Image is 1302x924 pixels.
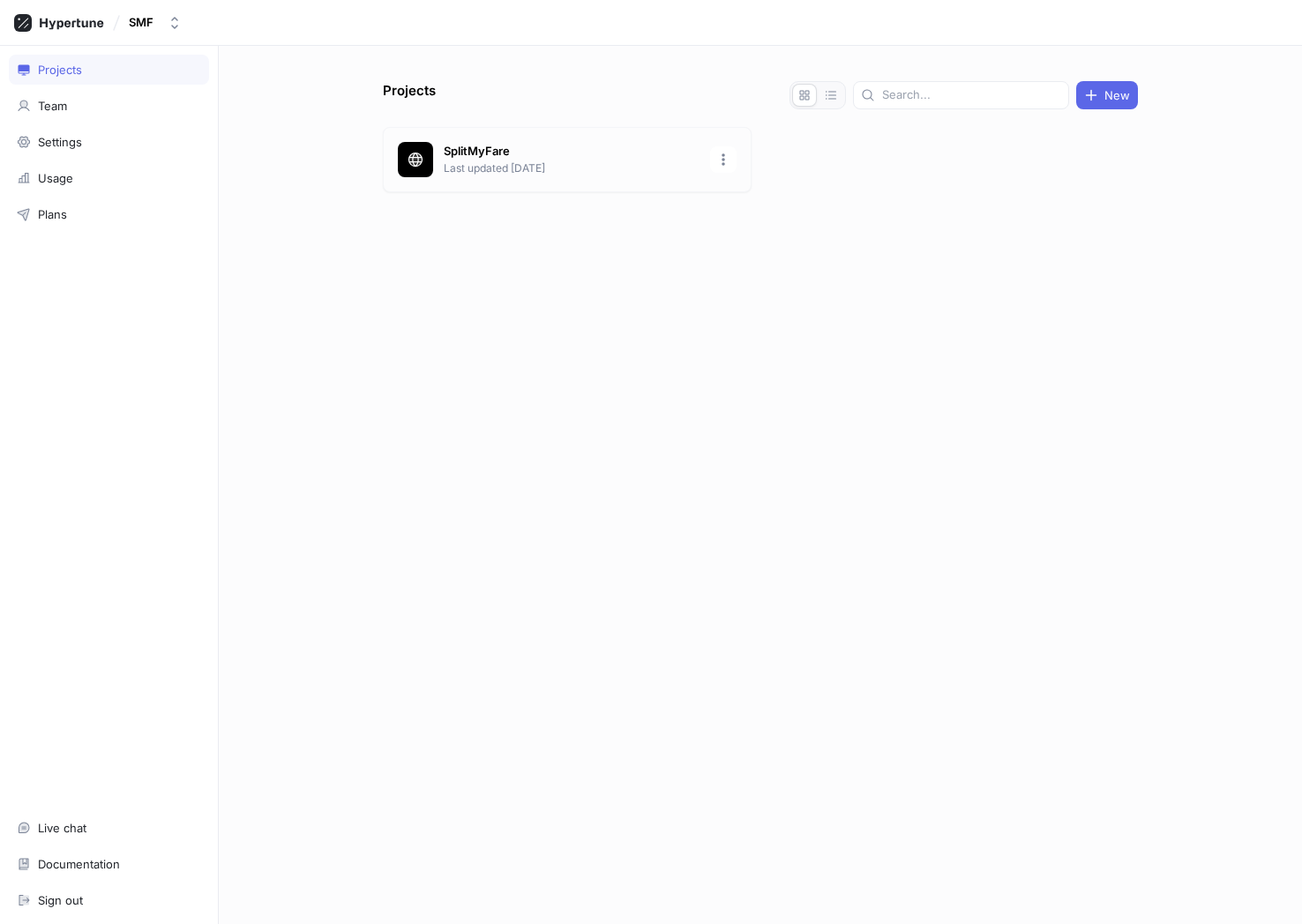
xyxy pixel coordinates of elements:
[1076,81,1138,109] button: New
[38,207,67,221] div: Plans
[38,99,67,113] div: Team
[38,893,83,907] div: Sign out
[882,86,1061,104] input: Search...
[9,849,209,879] a: Documentation
[38,857,120,871] div: Documentation
[444,160,700,176] p: Last updated [DATE]
[122,8,189,37] button: SMF
[9,127,209,157] a: Settings
[38,135,82,149] div: Settings
[9,199,209,229] a: Plans
[9,91,209,121] a: Team
[444,143,700,160] p: SplitMyFare
[383,81,436,109] p: Projects
[129,15,153,30] div: SMF
[1104,90,1130,101] span: New
[38,63,82,77] div: Projects
[38,821,86,835] div: Live chat
[9,163,209,193] a: Usage
[38,171,73,185] div: Usage
[9,55,209,85] a: Projects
